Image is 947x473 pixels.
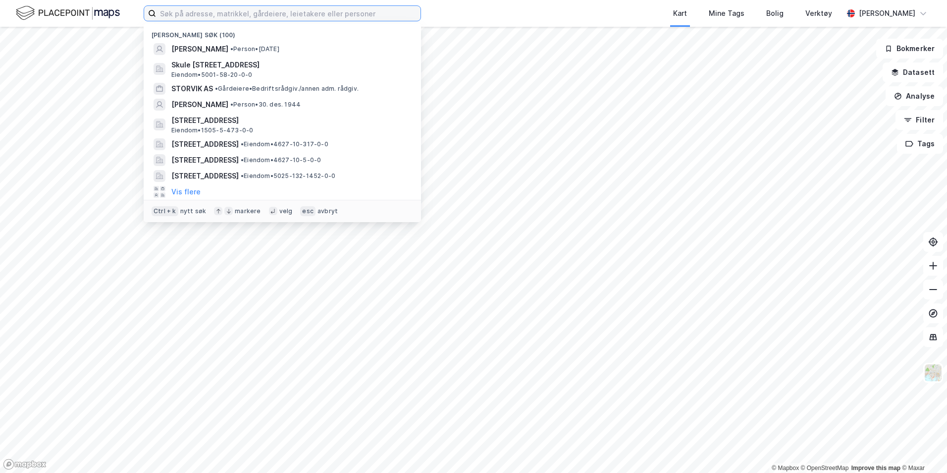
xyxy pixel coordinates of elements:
a: Mapbox homepage [3,459,47,470]
div: [PERSON_NAME] [859,7,915,19]
span: [STREET_ADDRESS] [171,115,409,126]
div: Ctrl + k [152,206,178,216]
button: Filter [895,110,943,130]
div: velg [279,207,293,215]
span: • [215,85,218,92]
span: • [241,140,244,148]
span: Eiendom • 4627-10-317-0-0 [241,140,328,148]
div: Verktøy [805,7,832,19]
span: Person • [DATE] [230,45,279,53]
button: Bokmerker [876,39,943,59]
span: Skule [STREET_ADDRESS] [171,59,409,71]
button: Analyse [886,86,943,106]
iframe: Chat Widget [897,425,947,473]
button: Vis flere [171,186,201,198]
div: Kontrollprogram for chat [897,425,947,473]
div: nytt søk [180,207,207,215]
a: Improve this map [851,465,900,472]
div: Kart [673,7,687,19]
div: [PERSON_NAME] søk (100) [144,23,421,41]
span: • [230,45,233,53]
button: Tags [897,134,943,154]
span: Gårdeiere • Bedriftsrådgiv./annen adm. rådgiv. [215,85,359,93]
span: [STREET_ADDRESS] [171,154,239,166]
img: logo.f888ab2527a4732fd821a326f86c7f29.svg [16,4,120,22]
span: Eiendom • 1505-5-473-0-0 [171,126,253,134]
span: Eiendom • 4627-10-5-0-0 [241,156,321,164]
div: markere [235,207,261,215]
span: • [241,172,244,179]
a: Mapbox [772,465,799,472]
span: Person • 30. des. 1944 [230,101,301,109]
span: Eiendom • 5025-132-1452-0-0 [241,172,335,180]
span: • [241,156,244,164]
span: • [230,101,233,108]
span: [STREET_ADDRESS] [171,170,239,182]
span: STORVIK AS [171,83,213,95]
div: Mine Tags [709,7,744,19]
button: Datasett [883,62,943,82]
span: Eiendom • 5001-58-20-0-0 [171,71,252,79]
input: Søk på adresse, matrikkel, gårdeiere, leietakere eller personer [156,6,421,21]
div: avbryt [317,207,338,215]
a: OpenStreetMap [801,465,849,472]
span: [PERSON_NAME] [171,99,228,111]
span: [PERSON_NAME] [171,43,228,55]
span: [STREET_ADDRESS] [171,138,239,150]
div: esc [300,206,316,216]
div: Bolig [766,7,784,19]
img: Z [924,363,943,382]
